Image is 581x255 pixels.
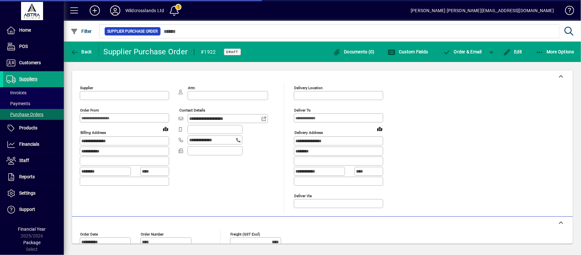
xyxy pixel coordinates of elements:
button: Filter [69,26,93,37]
mat-label: Order date [80,232,98,236]
span: Home [19,27,31,33]
mat-label: Attn [188,86,195,90]
span: Package [23,240,41,245]
span: POS [19,44,28,49]
span: Purchase Orders [6,112,43,117]
a: Purchase Orders [3,109,64,120]
a: Customers [3,55,64,71]
a: POS [3,39,64,55]
span: Custom Fields [388,49,428,54]
span: Financials [19,142,39,147]
span: Filter [71,29,92,34]
mat-label: Deliver To [294,108,311,112]
span: More Options [536,49,575,54]
span: Invoices [6,90,26,95]
span: Back [71,49,92,54]
div: Supplier Purchase Order [104,47,188,57]
button: Add [85,5,105,16]
span: Edit [503,49,522,54]
a: Invoices [3,87,64,98]
mat-label: Supplier [80,86,93,90]
a: Staff [3,153,64,169]
button: More Options [534,46,576,58]
mat-label: Order from [80,108,99,112]
mat-label: Delivery Location [294,86,323,90]
a: Support [3,202,64,218]
div: [PERSON_NAME] [PERSON_NAME][EMAIL_ADDRESS][DOMAIN_NAME] [411,5,554,16]
mat-label: Freight (GST excl) [230,232,260,236]
a: Reports [3,169,64,185]
div: Wildcrosslands Ltd [125,5,164,16]
span: Draft [227,50,238,54]
span: Documents (0) [333,49,375,54]
button: Back [69,46,93,58]
a: Knowledge Base [560,1,573,22]
mat-label: Deliver via [294,193,312,198]
span: Supplier Purchase Order [107,28,158,35]
button: Profile [105,5,125,16]
span: Reports [19,174,35,179]
span: Settings [19,190,35,196]
a: Payments [3,98,64,109]
button: Edit [502,46,524,58]
span: Staff [19,158,29,163]
span: Order & Email [443,49,482,54]
span: Financial Year [18,227,46,232]
button: Custom Fields [386,46,430,58]
app-page-header-button: Back [64,46,99,58]
span: Suppliers [19,76,37,81]
span: Payments [6,101,30,106]
a: Settings [3,185,64,201]
mat-label: Order number [141,232,164,236]
button: Documents (0) [331,46,376,58]
a: View on map [375,124,385,134]
a: View on map [160,124,171,134]
span: Products [19,125,37,130]
a: Financials [3,136,64,152]
span: Support [19,207,35,212]
a: Products [3,120,64,136]
a: Home [3,22,64,38]
span: Customers [19,60,41,65]
div: #1922 [201,47,216,57]
button: Order & Email [440,46,485,58]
